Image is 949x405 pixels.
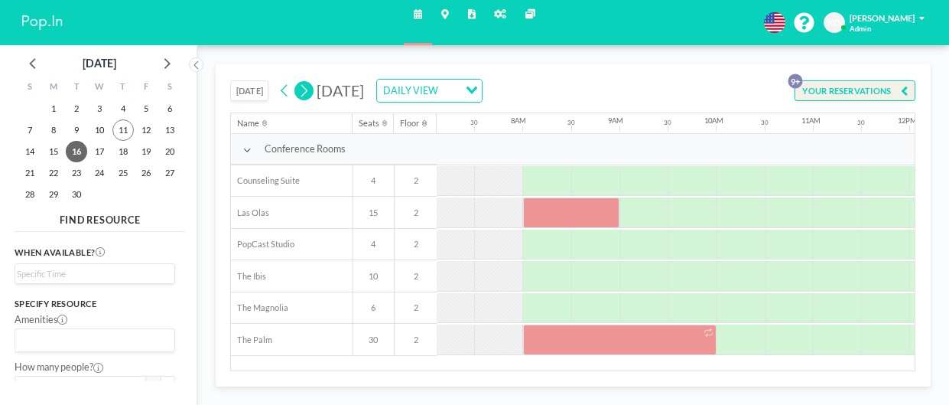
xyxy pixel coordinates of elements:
[353,335,394,345] span: 30
[17,267,166,280] input: Search for option
[66,162,87,184] span: Tuesday, September 23, 2025
[43,98,64,119] span: Monday, September 1, 2025
[112,78,135,98] div: T
[511,116,526,126] div: 8AM
[15,299,175,309] h3: Specify resource
[17,332,166,348] input: Search for option
[43,119,64,141] span: Monday, September 8, 2025
[19,11,65,35] img: organization-logo
[359,118,379,129] div: Seats
[159,141,180,162] span: Saturday, September 20, 2025
[377,80,481,102] div: Search for option
[158,78,181,98] div: S
[704,116,723,126] div: 10AM
[857,119,865,127] div: 30
[159,98,180,119] span: Saturday, September 6, 2025
[159,162,180,184] span: Saturday, September 27, 2025
[317,81,364,100] span: [DATE]
[567,119,575,127] div: 30
[15,264,174,283] div: Search for option
[788,73,803,88] p: 9+
[380,83,440,99] span: DAILY VIEW
[83,53,116,74] div: [DATE]
[827,18,840,28] span: KO
[231,271,266,282] span: The Ibis
[230,80,268,102] button: [DATE]
[353,175,394,186] span: 4
[353,207,394,218] span: 15
[664,119,671,127] div: 30
[112,162,134,184] span: Thursday, September 25, 2025
[66,98,87,119] span: Tuesday, September 2, 2025
[395,302,437,313] span: 2
[159,119,180,141] span: Saturday, September 13, 2025
[112,98,134,119] span: Thursday, September 4, 2025
[89,141,110,162] span: Wednesday, September 17, 2025
[66,119,87,141] span: Tuesday, September 9, 2025
[112,119,134,141] span: Thursday, September 11, 2025
[761,119,769,127] div: 30
[265,143,345,155] span: Conference Rooms
[43,141,64,162] span: Monday, September 15, 2025
[470,119,478,127] div: 30
[231,239,294,250] span: PopCast Studio
[15,209,185,226] h4: FIND RESOURCE
[442,83,457,99] input: Search for option
[353,271,394,282] span: 10
[898,116,917,126] div: 12PM
[89,98,110,119] span: Wednesday, September 3, 2025
[353,302,394,313] span: 6
[135,141,157,162] span: Friday, September 19, 2025
[15,361,103,374] label: How many people?
[88,78,111,98] div: W
[89,162,110,184] span: Wednesday, September 24, 2025
[395,239,437,250] span: 2
[400,118,419,129] div: Floor
[135,78,158,98] div: F
[237,118,259,129] div: Name
[161,376,175,397] button: +
[395,175,437,186] span: 2
[795,80,915,102] button: YOUR RESERVATIONS9+
[135,98,157,119] span: Friday, September 5, 2025
[41,78,64,98] div: M
[66,141,87,162] span: Tuesday, September 16, 2025
[66,184,87,205] span: Tuesday, September 30, 2025
[89,119,110,141] span: Wednesday, September 10, 2025
[19,141,41,162] span: Sunday, September 14, 2025
[231,335,272,345] span: The Palm
[801,116,821,126] div: 11AM
[395,271,437,282] span: 2
[19,162,41,184] span: Sunday, September 21, 2025
[608,116,623,126] div: 9AM
[231,302,288,313] span: The Magnolia
[850,24,871,34] span: Admin
[43,162,64,184] span: Monday, September 22, 2025
[15,314,67,326] label: Amenities
[135,119,157,141] span: Friday, September 12, 2025
[15,329,174,351] div: Search for option
[395,207,437,218] span: 2
[146,376,161,397] button: -
[18,78,41,98] div: S
[43,184,64,205] span: Monday, September 29, 2025
[231,207,269,218] span: Las Olas
[135,162,157,184] span: Friday, September 26, 2025
[395,335,437,345] span: 2
[112,141,134,162] span: Thursday, September 18, 2025
[19,184,41,205] span: Sunday, September 28, 2025
[353,239,394,250] span: 4
[850,13,915,23] span: [PERSON_NAME]
[65,78,88,98] div: T
[19,119,41,141] span: Sunday, September 7, 2025
[231,175,300,186] span: Counseling Suite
